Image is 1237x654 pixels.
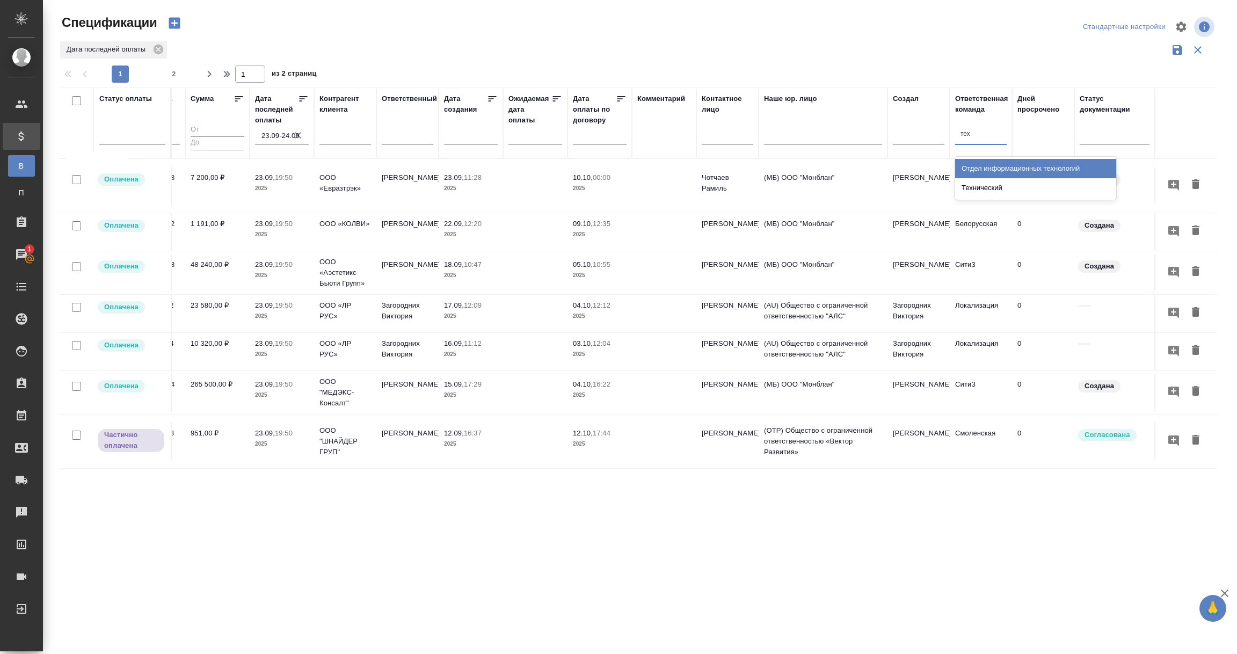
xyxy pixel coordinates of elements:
[593,301,610,309] p: 12:12
[950,374,1012,411] td: Сити3
[272,67,317,83] span: из 2 страниц
[3,241,40,268] a: 1
[950,295,1012,332] td: Локализация
[696,423,759,460] td: [PERSON_NAME]
[376,254,439,292] td: [PERSON_NAME]
[185,295,250,332] td: 23 580,00 ₽
[950,423,1012,460] td: Смоленская
[275,429,293,437] p: 19:50
[759,254,887,292] td: (МБ) ООО "Монблан"
[13,161,30,171] span: В
[255,301,275,309] p: 23.09,
[185,423,250,460] td: 951,00 ₽
[696,167,759,205] td: Чотчаев Рамиль
[444,380,464,388] p: 15.09,
[1199,595,1226,622] button: 🙏
[99,93,152,104] div: Статус оплаты
[1012,213,1074,251] td: 0
[104,430,158,451] p: Частично оплачена
[255,380,275,388] p: 23.09,
[376,423,439,460] td: [PERSON_NAME]
[508,93,551,126] div: Ожидаемая дата оплаты
[759,420,887,463] td: (OTP) Общество с ограниченной ответственностью «Вектор Развития»
[893,93,919,104] div: Создал
[696,254,759,292] td: [PERSON_NAME]
[955,93,1008,115] div: Ответственная команда
[1012,295,1074,332] td: 0
[1187,382,1205,402] button: Удалить
[13,187,30,198] span: П
[464,429,482,437] p: 16:37
[637,93,685,104] div: Комментарий
[104,261,139,272] p: Оплачена
[955,159,1116,178] div: Отдел информационных технологий
[255,349,309,360] p: 2025
[376,374,439,411] td: [PERSON_NAME]
[887,333,950,370] td: Загородних Виктория
[1085,381,1114,391] p: Создана
[573,339,593,347] p: 03.10,
[1080,93,1149,115] div: Cтатус документации
[593,339,610,347] p: 12:04
[573,301,593,309] p: 04.10,
[1168,14,1194,40] span: Настроить таблицу
[1017,93,1069,115] div: Дней просрочено
[1012,333,1074,370] td: 0
[185,374,250,411] td: 265 500,00 ₽
[191,93,214,104] div: Сумма
[319,300,371,322] p: ООО «ЛР РУС»
[185,167,250,205] td: 7 200,00 ₽
[593,260,610,268] p: 10:55
[764,93,817,104] div: Наше юр. лицо
[573,173,593,181] p: 10.10,
[573,260,593,268] p: 05.10,
[887,423,950,460] td: [PERSON_NAME]
[255,183,309,194] p: 2025
[185,333,250,370] td: 10 320,00 ₽
[444,260,464,268] p: 18.09,
[191,123,244,137] input: От
[759,167,887,205] td: (МБ) ООО "Монблан"
[8,182,35,204] a: П
[319,425,371,457] p: ООО "ШНАЙДЕР ГРУП"
[887,374,950,411] td: [PERSON_NAME]
[1085,430,1130,440] p: Согласована
[1194,17,1217,37] span: Посмотреть информацию
[887,254,950,292] td: [PERSON_NAME]
[444,390,498,401] p: 2025
[104,302,139,313] p: Оплачена
[275,173,293,181] p: 19:50
[255,429,275,437] p: 23.09,
[464,380,482,388] p: 17:29
[464,173,482,181] p: 11:28
[104,381,139,391] p: Оплачена
[165,66,183,83] button: 2
[887,213,950,251] td: [PERSON_NAME]
[950,167,1012,205] td: Сити
[593,429,610,437] p: 17:44
[573,311,627,322] p: 2025
[275,380,293,388] p: 19:50
[444,439,498,449] p: 2025
[573,380,593,388] p: 04.10,
[444,183,498,194] p: 2025
[759,374,887,411] td: (МБ) ООО "Монблан"
[319,93,371,115] div: Контрагент клиента
[1187,262,1205,282] button: Удалить
[1012,423,1074,460] td: 0
[104,174,139,185] p: Оплачена
[696,374,759,411] td: [PERSON_NAME]
[759,295,887,332] td: (AU) Общество с ограниченной ответственностью "АЛС"
[1085,220,1114,231] p: Создана
[593,173,610,181] p: 00:00
[696,333,759,370] td: [PERSON_NAME]
[376,167,439,205] td: [PERSON_NAME]
[759,333,887,370] td: (AU) Общество с ограниченной ответственностью "АЛС"
[702,93,753,115] div: Контактное лицо
[275,339,293,347] p: 19:50
[255,173,275,181] p: 23.09,
[444,339,464,347] p: 16.09,
[275,220,293,228] p: 19:50
[593,380,610,388] p: 16:22
[376,333,439,370] td: Загородних Виктория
